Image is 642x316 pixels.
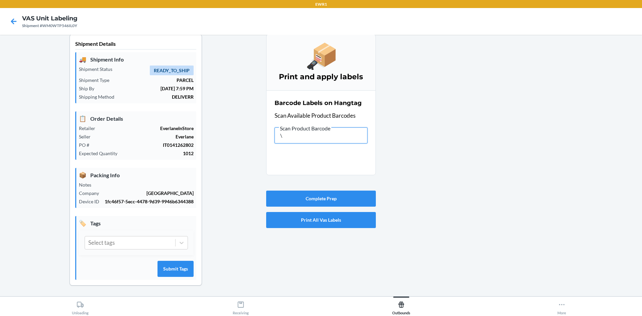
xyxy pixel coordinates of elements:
[88,238,115,247] div: Select tags
[123,150,194,157] p: 1012
[275,99,362,107] h2: Barcode Labels on Hangtag
[266,191,376,207] button: Complete Prep
[79,114,86,123] span: 📋
[105,198,194,205] p: 1fc46f57-5ecc-4478-9d39-9946b6344388
[79,66,118,73] p: Shipment Status
[79,133,96,140] p: Seller
[392,298,410,315] div: Outbounds
[115,77,194,84] p: PARCEL
[266,212,376,228] button: Print All Vas Labels
[79,85,100,92] p: Ship By
[101,125,194,132] p: EverlaneInStore
[481,297,642,315] button: More
[315,1,327,7] p: EWR1
[79,198,105,205] p: Device ID
[22,14,78,23] h4: VAS Unit Labeling
[79,190,104,197] p: Company
[275,111,367,120] p: Scan Available Product Barcodes
[557,298,566,315] div: More
[275,72,367,82] h3: Print and apply labels
[100,85,194,92] p: [DATE] 7:59 PM
[79,141,95,148] p: PO #
[79,219,86,228] span: 🏷️
[72,298,89,315] div: Unloading
[157,261,194,277] button: Submit Tags
[279,125,331,132] span: Scan Product Barcode
[321,297,481,315] button: Outbounds
[79,219,194,228] p: Tags
[120,93,194,100] p: DELIVERR
[79,114,194,123] p: Order Details
[79,181,97,188] p: Notes
[233,298,249,315] div: Receiving
[79,55,86,64] span: 🚚
[104,190,194,197] p: [GEOGRAPHIC_DATA]
[79,150,123,157] p: Expected Quantity
[79,93,120,100] p: Shipping Method
[79,171,194,180] p: Packing Info
[22,23,78,29] div: Shipment #WM0WTP546IL0Y
[79,125,101,132] p: Retailer
[95,141,194,148] p: IT0141262802
[96,133,194,140] p: Everlane
[160,297,321,315] button: Receiving
[75,40,196,49] p: Shipment Details
[79,77,115,84] p: Shipment Type
[275,127,367,143] input: Scan Product Barcode
[79,55,194,64] p: Shipment Info
[79,171,86,180] span: 📦
[150,66,194,75] span: READY_TO_SHIP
